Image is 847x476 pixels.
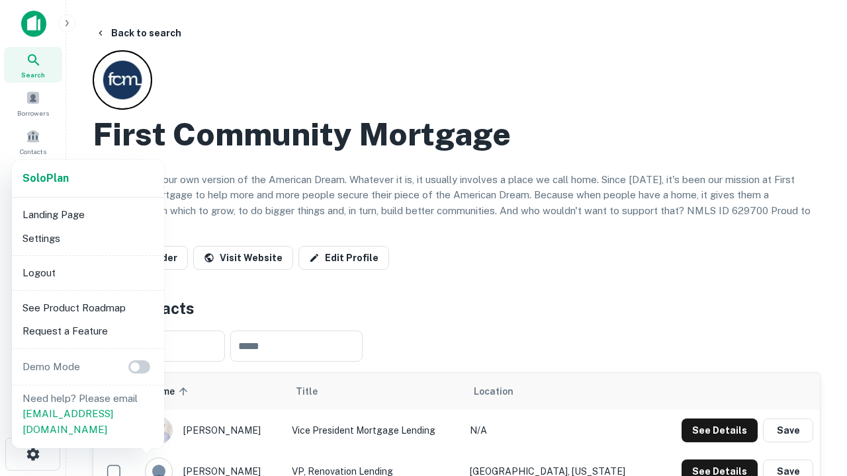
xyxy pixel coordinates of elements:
a: SoloPlan [22,171,69,186]
strong: Solo Plan [22,172,69,184]
li: Logout [17,261,159,285]
li: Landing Page [17,203,159,227]
p: Demo Mode [17,359,85,375]
li: Request a Feature [17,319,159,343]
p: Need help? Please email [22,391,154,438]
iframe: Chat Widget [781,328,847,391]
li: Settings [17,227,159,251]
a: [EMAIL_ADDRESS][DOMAIN_NAME] [22,408,113,435]
li: See Product Roadmap [17,296,159,320]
